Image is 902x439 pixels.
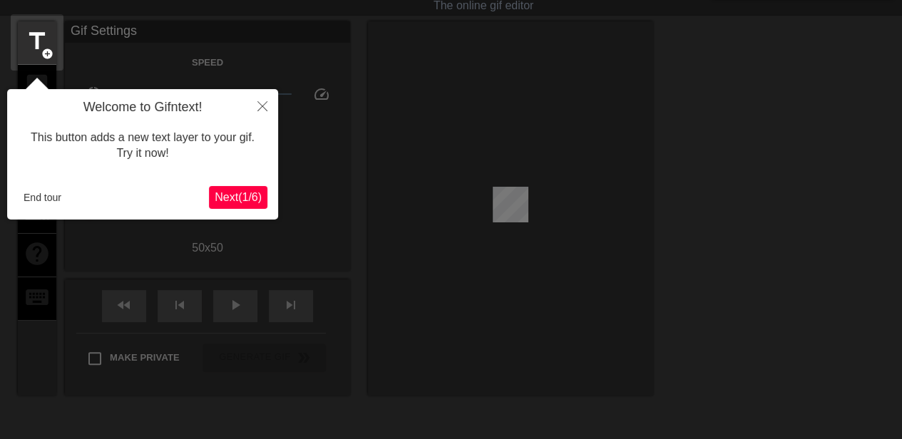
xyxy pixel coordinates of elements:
[18,115,267,176] div: This button adds a new text layer to your gif. Try it now!
[247,89,278,122] button: Close
[209,186,267,209] button: Next
[215,191,262,203] span: Next ( 1 / 6 )
[18,187,67,208] button: End tour
[18,100,267,115] h4: Welcome to Gifntext!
